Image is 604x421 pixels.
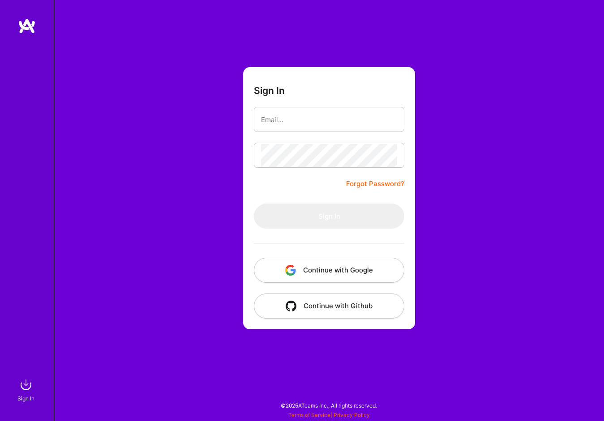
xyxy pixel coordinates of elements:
[17,394,34,403] div: Sign In
[334,412,370,418] a: Privacy Policy
[286,301,296,311] img: icon
[288,412,370,418] span: |
[288,412,330,418] a: Terms of Service
[19,376,35,403] a: sign inSign In
[285,265,296,276] img: icon
[54,394,604,417] div: © 2025 ATeams Inc., All rights reserved.
[261,108,397,131] input: Email...
[254,85,285,96] h3: Sign In
[254,258,404,283] button: Continue with Google
[346,179,404,189] a: Forgot Password?
[18,18,36,34] img: logo
[254,204,404,229] button: Sign In
[17,376,35,394] img: sign in
[254,293,404,319] button: Continue with Github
